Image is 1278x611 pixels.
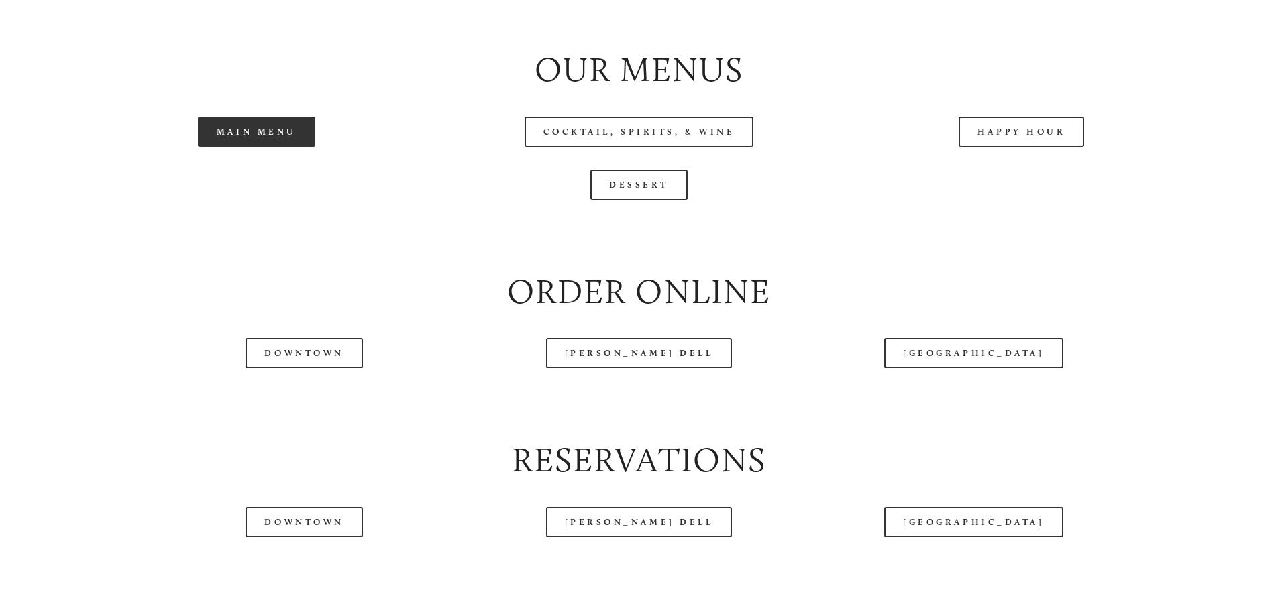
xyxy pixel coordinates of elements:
[525,117,754,147] a: Cocktail, Spirits, & Wine
[76,437,1201,484] h2: Reservations
[546,507,733,537] a: [PERSON_NAME] Dell
[959,117,1085,147] a: Happy Hour
[198,117,315,147] a: Main Menu
[246,507,362,537] a: Downtown
[590,170,688,200] a: Dessert
[546,338,733,368] a: [PERSON_NAME] Dell
[884,507,1063,537] a: [GEOGRAPHIC_DATA]
[884,338,1063,368] a: [GEOGRAPHIC_DATA]
[246,338,362,368] a: Downtown
[76,268,1201,316] h2: Order Online
[38,5,105,72] img: Amaro's Table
